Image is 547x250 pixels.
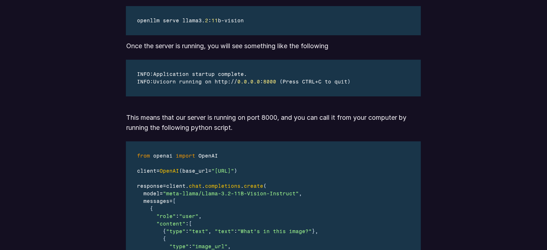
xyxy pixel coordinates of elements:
[179,213,198,219] span: "user"
[214,79,227,85] span: http
[156,221,185,227] span: "content"
[315,228,318,235] span: ,
[263,183,266,189] span: (
[137,182,319,190] div: = . . .
[137,167,319,175] div: = =
[237,228,311,235] span: "What’s in this image?"
[188,228,208,235] span: "text"
[302,79,315,85] span: CTRL
[143,191,159,197] span: model
[126,60,362,96] div: Code Editor for example.py
[234,168,237,174] span: )
[237,79,247,85] span: 0.0
[224,18,243,24] span: vision
[182,18,201,24] span: llama3
[126,102,421,133] p: This means that our server is running on port 8000, and you can call it from your computer by run...
[188,221,192,227] span: [
[282,79,298,85] span: Press
[324,79,331,85] span: to
[218,18,221,24] span: b
[211,168,234,174] span: "[URL]"
[163,191,298,197] span: "meta-llama/Llama-3.2-11B-Vision-Instruct"
[137,17,244,24] div: . : -
[192,71,214,77] span: startup
[172,198,176,204] span: [
[153,79,176,85] span: Uvicorn
[243,183,263,189] span: create
[137,78,351,86] div: : :// . : +
[182,168,208,174] span: base_url
[153,153,172,159] span: openai
[311,228,315,235] span: }
[137,71,351,78] div: : .
[137,213,319,220] div: :
[179,168,182,174] span: (
[163,236,166,242] span: {
[166,183,185,189] span: client
[137,190,319,197] div: =
[198,153,218,159] span: OpenAI
[250,79,260,85] span: 0.0
[334,79,347,85] span: quit
[143,198,169,204] span: messages
[188,183,201,189] span: chat
[137,197,319,205] div: =
[137,220,319,228] div: :
[163,228,166,235] span: {
[192,244,227,250] span: "image_url"
[166,228,185,235] span: "type"
[137,228,319,235] div: : :
[126,41,421,51] p: Once the server is running, you will see something like the following
[205,18,208,24] span: 2
[163,18,179,24] span: serve
[137,183,163,189] span: response
[137,79,150,85] span: INFO
[169,244,188,250] span: "type"
[208,228,211,235] span: ,
[298,191,302,197] span: ,
[137,168,156,174] span: client
[318,79,321,85] span: C
[198,213,201,219] span: ,
[153,71,188,77] span: Application
[137,18,159,24] span: openllm
[176,153,195,159] span: import
[218,71,243,77] span: complete
[159,168,179,174] span: OpenAI
[137,153,150,159] span: from
[137,71,150,77] span: INFO
[279,79,282,85] span: (
[156,213,176,219] span: "role"
[205,183,240,189] span: completions
[205,79,211,85] span: on
[150,206,153,212] span: {
[347,79,350,85] span: )
[211,18,218,24] span: 11
[263,79,276,85] span: 8000
[126,6,255,35] div: Code Editor for example.py
[227,244,231,250] span: ,
[179,79,201,85] span: running
[214,228,234,235] span: "text"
